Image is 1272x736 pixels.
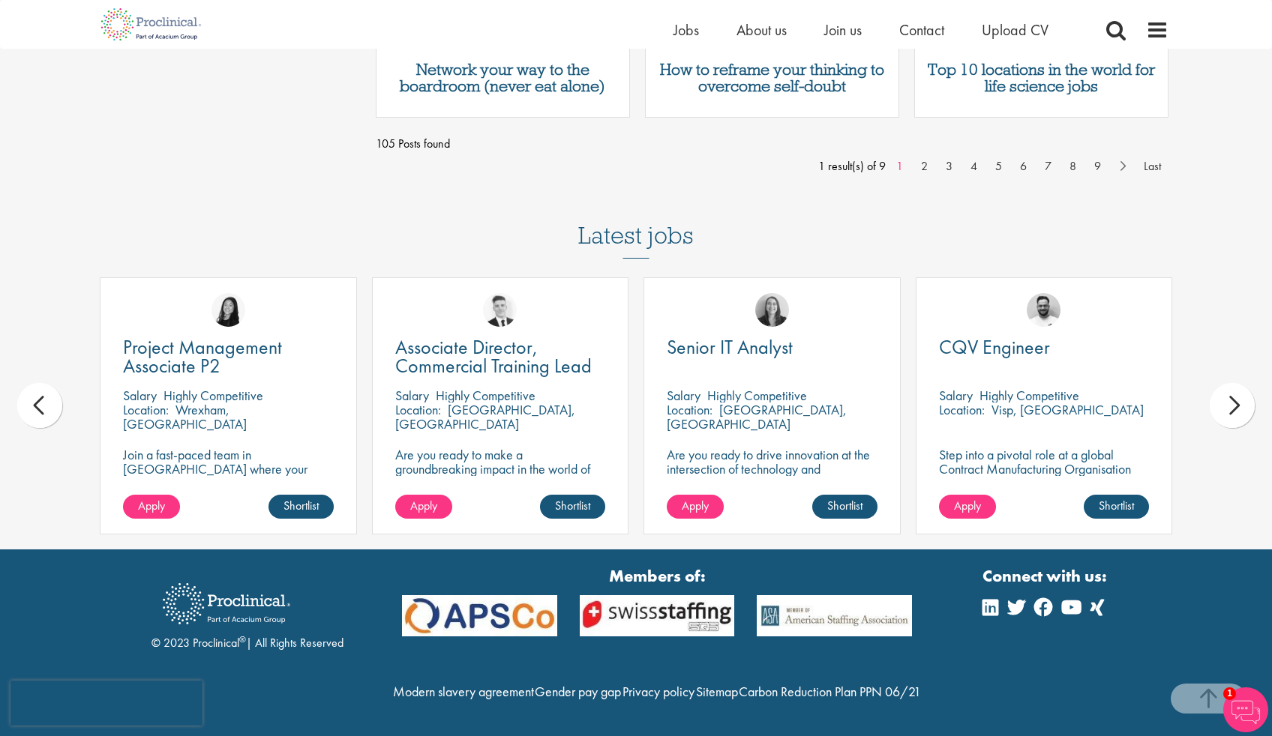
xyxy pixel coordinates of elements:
a: CQV Engineer [939,338,1150,357]
strong: Connect with us: [982,564,1110,588]
a: 8 [1062,157,1084,175]
img: Chatbot [1223,687,1268,732]
span: CQV Engineer [939,334,1050,360]
a: Shortlist [1084,495,1149,519]
a: Modern slavery agreement [393,683,534,700]
span: 105 Posts found [376,133,1169,155]
span: Apply [138,498,165,513]
a: Last [1136,157,1168,175]
span: Associate Director, Commercial Training Lead [395,334,592,378]
span: Location: [667,401,712,418]
p: Step into a pivotal role at a global Contract Manufacturing Organisation and help shape the futur... [939,447,1150,504]
img: APSCo [391,595,568,636]
a: Gender pay gap [535,683,621,700]
strong: Members of: [402,564,912,588]
a: Contact [899,20,944,40]
div: next [1210,383,1255,428]
span: Project Management Associate P2 [123,334,282,378]
a: 3 [938,157,960,175]
a: Top 10 locations in the world for life science jobs [922,61,1160,94]
span: 9 [879,158,886,174]
span: Salary [939,387,973,404]
img: Proclinical Recruitment [151,573,301,635]
a: Shortlist [812,495,877,519]
a: Apply [123,495,180,519]
img: Nicolas Daniel [483,293,517,327]
img: Emile De Beer [1027,293,1060,327]
a: Project Management Associate P2 [123,338,334,375]
a: 7 [1037,157,1059,175]
span: Salary [395,387,429,404]
div: prev [17,383,62,428]
span: Location: [123,401,169,418]
span: Apply [682,498,709,513]
a: Shortlist [540,495,605,519]
span: Salary [123,387,157,404]
p: Highly Competitive [979,387,1079,404]
a: How to reframe your thinking to overcome self-doubt [653,61,891,94]
img: Mia Kellerman [755,293,789,327]
a: 2 [913,157,935,175]
p: [GEOGRAPHIC_DATA], [GEOGRAPHIC_DATA] [667,401,847,432]
a: 5 [988,157,1009,175]
a: Senior IT Analyst [667,338,877,357]
p: Visp, [GEOGRAPHIC_DATA] [991,401,1144,418]
span: 1 [1223,687,1236,700]
sup: ® [239,633,246,645]
a: Carbon Reduction Plan PPN 06/21 [739,683,921,700]
a: Jobs [673,20,699,40]
a: Join us [824,20,862,40]
span: Location: [395,401,441,418]
span: Apply [954,498,981,513]
span: Senior IT Analyst [667,334,793,360]
p: Highly Competitive [163,387,263,404]
a: 9 [1087,157,1108,175]
span: Location: [939,401,985,418]
a: Apply [939,495,996,519]
a: Network your way to the boardroom (never eat alone) [384,61,622,94]
span: Apply [410,498,437,513]
span: result(s) of [828,158,876,174]
p: Highly Competitive [707,387,807,404]
img: Numhom Sudsok [211,293,245,327]
iframe: reCAPTCHA [10,681,202,726]
div: © 2023 Proclinical | All Rights Reserved [151,572,343,652]
a: Shortlist [268,495,334,519]
a: Apply [667,495,724,519]
p: Are you ready to drive innovation at the intersection of technology and healthcare, transforming ... [667,447,877,519]
a: Privacy policy [622,683,694,700]
img: APSCo [568,595,746,636]
a: 1 [889,157,910,175]
p: Join a fast-paced team in [GEOGRAPHIC_DATA] where your project skills and scientific savvy drive ... [123,447,334,519]
h3: Latest jobs [578,185,694,259]
span: 1 [818,158,825,174]
a: About us [736,20,787,40]
a: Associate Director, Commercial Training Lead [395,338,606,375]
p: [GEOGRAPHIC_DATA], [GEOGRAPHIC_DATA] [395,401,575,432]
a: Apply [395,495,452,519]
a: 4 [963,157,985,175]
p: Wrexham, [GEOGRAPHIC_DATA] [123,401,247,432]
p: Are you ready to make a groundbreaking impact in the world of biotechnology? Join a growing compa... [395,447,606,519]
span: Salary [667,387,700,404]
a: Next [1111,157,1133,172]
a: Upload CV [982,20,1048,40]
a: Sitemap [696,683,738,700]
a: 6 [1012,157,1034,175]
p: Highly Competitive [436,387,535,404]
img: APSCo [745,595,923,636]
